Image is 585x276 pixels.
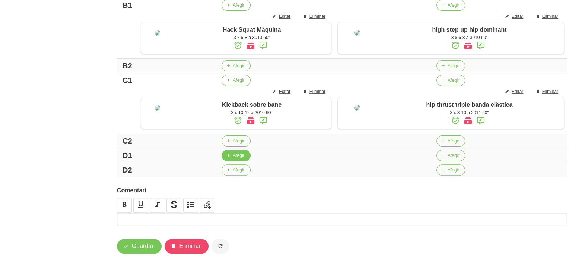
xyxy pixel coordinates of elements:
span: Editar [512,13,523,20]
img: 8ea60705-12ae-42e8-83e1-4ba62b1261d5%2Factivities%2F31583-hack-squat-png.png [155,30,160,36]
button: Afegir [436,164,465,176]
span: Afegir [448,62,459,69]
span: Hack Squat Màquina [223,26,281,33]
span: Kickback sobre banc [222,102,282,108]
span: Afegir [448,167,459,173]
button: Eliminar [165,239,209,254]
button: Eliminar [298,86,331,97]
img: 8ea60705-12ae-42e8-83e1-4ba62b1261d5%2Factivities%2Fhip%20trust%20banda.jpg [354,105,360,111]
span: Eliminar [542,88,558,95]
button: Afegir [436,150,465,161]
button: Afegir [222,75,250,86]
span: Afegir [233,62,244,69]
button: Afegir [222,164,250,176]
div: B2 [120,60,135,71]
span: Guardar [132,242,154,251]
button: Afegir [222,135,250,147]
span: Afegir [233,138,244,144]
button: Editar [500,86,529,97]
div: 3 x 10-12 a 2010 60" [176,109,327,116]
button: Editar [500,11,529,22]
button: Afegir [222,60,250,71]
div: C1 [120,75,135,86]
div: 3 x 6-8 a 3010 60" [379,34,560,41]
span: Afegir [233,77,244,84]
button: Afegir [436,60,465,71]
span: Afegir [448,2,459,9]
button: Afegir [436,75,465,86]
span: Editar [279,88,290,95]
button: Afegir [222,150,250,161]
span: Afegir [448,77,459,84]
button: Eliminar [531,86,564,97]
span: Afegir [233,167,244,173]
div: 3 x 8-10 a 2011 60" [379,109,560,116]
img: 8ea60705-12ae-42e8-83e1-4ba62b1261d5%2Factivities%2Fhigh%20hip%20dominant.jpg [354,30,360,36]
span: Eliminar [542,13,558,20]
span: high step up hip dominant [432,26,507,33]
span: hip thrust triple banda elàstica [426,102,512,108]
span: Afegir [448,152,459,159]
span: Eliminar [309,13,325,20]
div: C2 [120,135,135,147]
button: Editar [268,86,296,97]
div: 3 x 6-8 a 3010 60" [176,34,327,41]
button: Editar [268,11,296,22]
button: Eliminar [531,11,564,22]
span: Eliminar [309,88,325,95]
label: Comentari [117,186,567,195]
img: 8ea60705-12ae-42e8-83e1-4ba62b1261d5%2Factivities%2Fkickback%20banc.jpg [155,105,160,111]
button: Afegir [436,135,465,147]
span: Editar [512,88,523,95]
div: D1 [120,150,135,161]
span: Afegir [233,2,244,9]
span: Afegir [233,152,244,159]
span: Afegir [448,138,459,144]
button: Guardar [117,239,162,254]
span: Editar [279,13,290,20]
span: Eliminar [179,242,201,251]
button: Eliminar [298,11,331,22]
div: D2 [120,164,135,176]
